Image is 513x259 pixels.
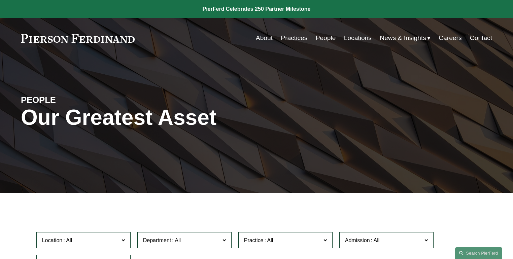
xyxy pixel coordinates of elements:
span: Department [143,237,171,243]
h1: Our Greatest Asset [21,105,335,130]
a: Search this site [455,247,502,259]
span: Admission [345,237,370,243]
a: folder dropdown [380,32,431,44]
a: Locations [344,32,372,44]
a: Contact [470,32,492,44]
span: Practice [244,237,264,243]
span: Location [42,237,63,243]
a: Practices [281,32,307,44]
h4: PEOPLE [21,95,139,105]
span: News & Insights [380,32,426,44]
a: Careers [439,32,461,44]
a: People [316,32,336,44]
a: About [256,32,273,44]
